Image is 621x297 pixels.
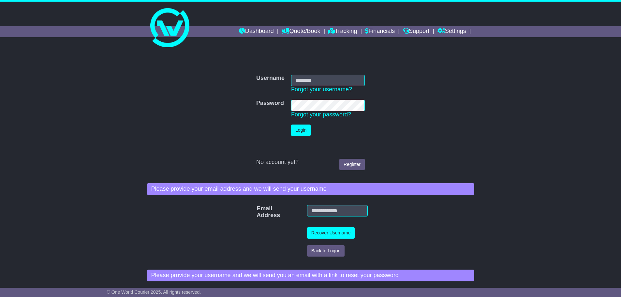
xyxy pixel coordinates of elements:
label: Username [256,75,285,82]
div: Please provide your email address and we will send your username [147,183,474,195]
a: Tracking [328,26,357,37]
button: Back to Logon [307,245,345,257]
button: Recover Username [307,227,355,239]
span: © One World Courier 2025. All rights reserved. [107,290,201,295]
a: Settings [437,26,466,37]
a: Register [339,159,365,170]
a: Quote/Book [282,26,320,37]
a: Support [403,26,429,37]
label: Email Address [253,205,265,219]
a: Financials [365,26,395,37]
a: Forgot your password? [291,111,351,118]
a: Dashboard [239,26,274,37]
div: No account yet? [256,159,365,166]
button: Login [291,125,311,136]
label: Password [256,100,284,107]
div: Please provide your username and we will send you an email with a link to reset your password [147,270,474,281]
a: Forgot your username? [291,86,352,93]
